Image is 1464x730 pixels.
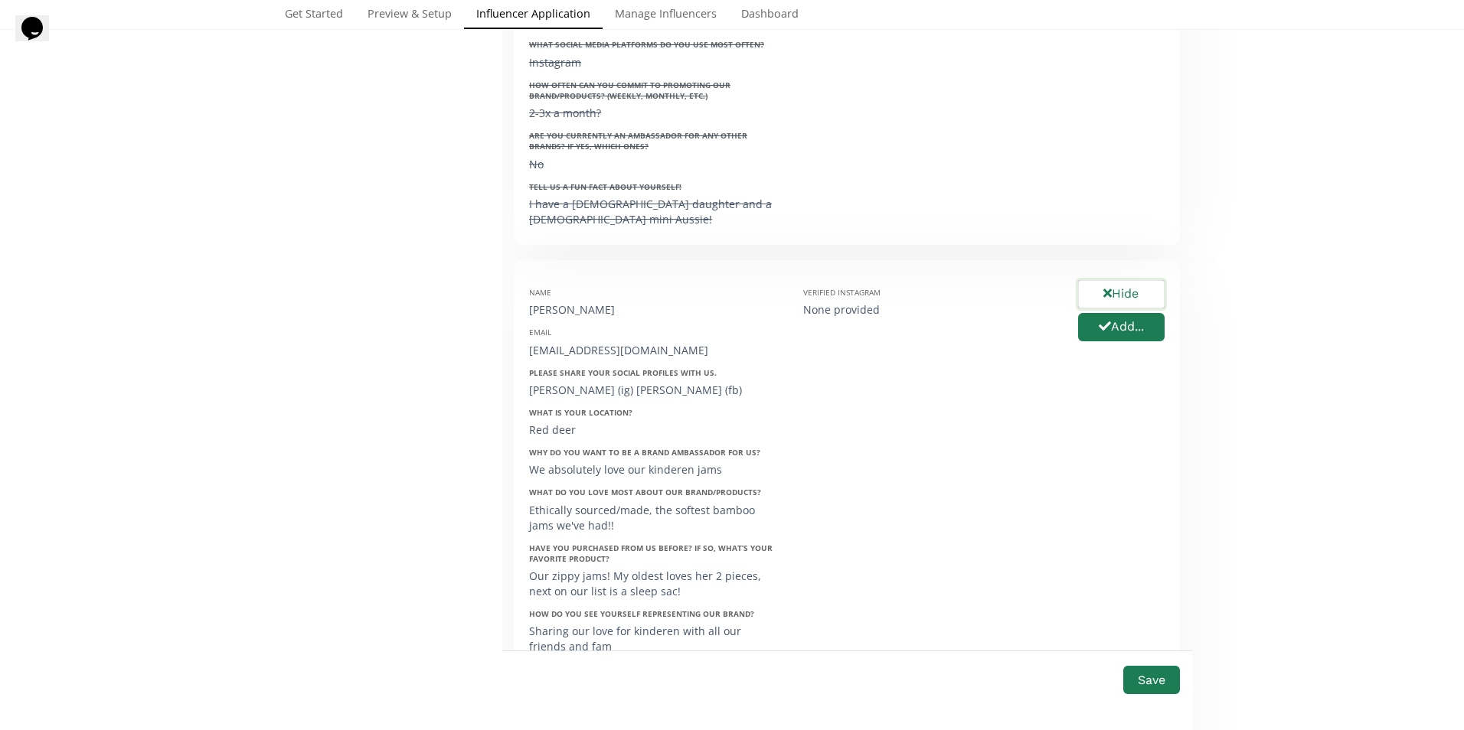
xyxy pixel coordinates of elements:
div: [EMAIL_ADDRESS][DOMAIN_NAME] [529,343,780,358]
div: [PERSON_NAME] (ig) [PERSON_NAME] (fb) [529,383,780,398]
strong: What is your location? [529,407,632,418]
strong: Are you currently an ambassador for any other brands? If yes, which ones? [529,130,747,152]
div: [PERSON_NAME] [529,302,780,318]
div: Sharing our love for kinderen with all our friends and fam [529,624,780,654]
div: 2-3x a month? [529,106,780,121]
strong: How do you see yourself representing our brand? [529,608,754,619]
div: Instagram [529,55,780,70]
div: Email [529,327,780,337]
div: Verified Instagram [803,287,1054,298]
strong: Please share your social profiles with us. [529,367,717,378]
strong: Tell us a fun fact about yourself! [529,181,681,192]
div: I have a [DEMOGRAPHIC_DATA] daughter and a [DEMOGRAPHIC_DATA] mini Aussie! [529,197,780,227]
strong: What social media platforms do you use most often? [529,39,764,50]
strong: What do you love most about our brand/products? [529,487,761,497]
button: Hide [1076,278,1167,311]
strong: Have you purchased from us before? If so, what’s your favorite product? [529,543,773,564]
div: Name [529,287,780,298]
button: Add... [1078,313,1165,341]
div: No [529,157,780,172]
button: Save [1123,666,1180,694]
div: None provided [803,302,1054,318]
strong: How often can you commit to promoting our brand/products? (Weekly, monthly, etc.) [529,80,730,101]
strong: Why do you want to be a brand ambassador for us? [529,447,760,458]
div: Ethically sourced/made, the softest bamboo jams we've had!! [529,503,780,533]
div: We absolutely love our kinderen jams [529,462,780,477]
div: Our zippy jams! My oldest loves her 2 pieces, next on our list is a sleep sac! [529,569,780,599]
iframe: chat widget [15,15,64,61]
div: Red deer [529,422,780,438]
